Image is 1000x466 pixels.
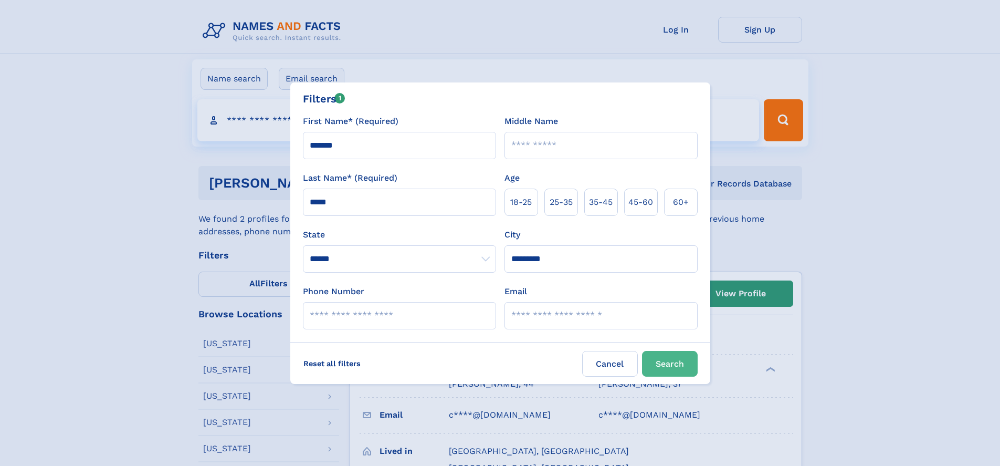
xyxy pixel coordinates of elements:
[303,285,364,298] label: Phone Number
[628,196,653,209] span: 45‑60
[297,351,367,376] label: Reset all filters
[582,351,638,377] label: Cancel
[504,172,520,184] label: Age
[303,91,345,107] div: Filters
[504,115,558,128] label: Middle Name
[504,229,520,241] label: City
[303,172,397,184] label: Last Name* (Required)
[510,196,532,209] span: 18‑25
[303,229,496,241] label: State
[589,196,613,209] span: 35‑45
[673,196,689,209] span: 60+
[303,115,398,128] label: First Name* (Required)
[504,285,527,298] label: Email
[550,196,573,209] span: 25‑35
[642,351,698,377] button: Search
